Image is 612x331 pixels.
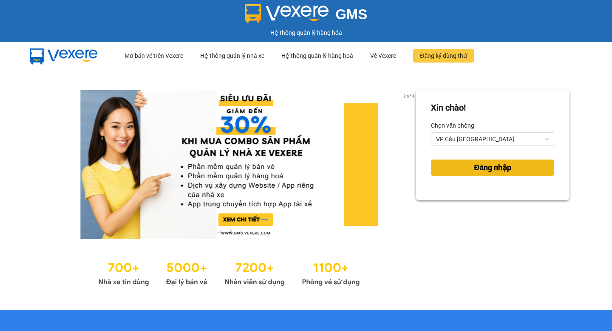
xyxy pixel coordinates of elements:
[281,42,353,69] div: Hệ thống quản lý hàng hoá
[200,42,264,69] div: Hệ thống quản lý nhà xe
[42,90,54,239] button: previous slide / item
[431,101,466,114] div: Xin chào!
[420,51,467,60] span: Đăng ký dùng thử
[404,90,416,239] button: next slide / item
[370,42,396,69] div: Về Vexere
[401,90,416,101] p: 2 of 3
[227,229,231,232] li: slide item 2
[217,229,221,232] li: slide item 1
[335,6,367,22] span: GMS
[436,133,549,146] span: VP Cầu Sài Gòn
[474,162,511,174] span: Đăng nhập
[98,256,360,288] img: Statistics.png
[245,13,368,20] a: GMS
[238,229,241,232] li: slide item 3
[413,49,474,63] button: Đăng ký dùng thử
[431,160,554,176] button: Đăng nhập
[431,119,474,132] label: Chọn văn phòng
[245,4,329,23] img: logo 2
[2,28,610,37] div: Hệ thống quản lý hàng hóa
[21,42,106,70] img: mbUUG5Q.png
[125,42,183,69] div: Mở bán vé trên Vexere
